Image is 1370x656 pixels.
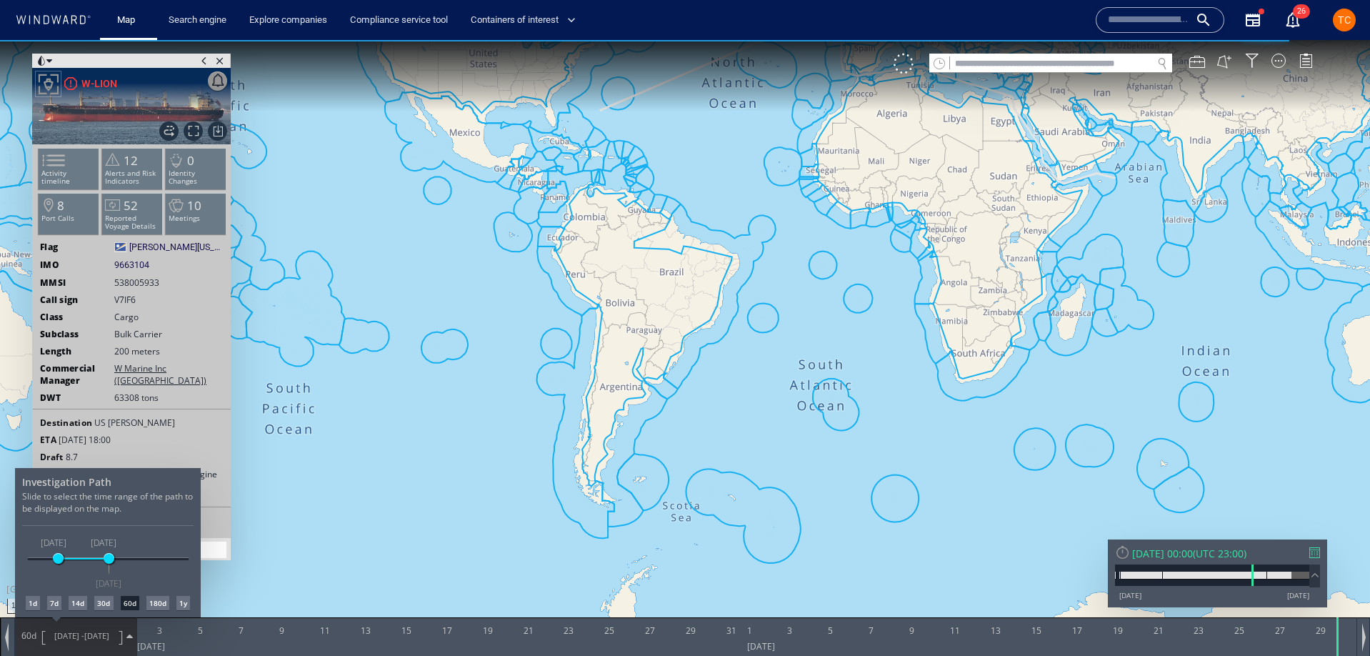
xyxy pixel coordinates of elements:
button: 26 [1284,11,1301,29]
div: 60d [121,556,139,570]
h4: Investigation Path [22,435,194,449]
a: Search engine [163,8,232,33]
div: 180d [146,556,169,570]
a: 26 [1281,9,1304,31]
a: Map [111,8,146,33]
div: 14d [69,556,87,570]
div: 1d [26,556,40,570]
p: Slide to select the time range of the path to be displayed on the map. [22,450,194,486]
span: Containers of interest [471,12,576,29]
div: 1y [176,556,190,570]
a: Explore companies [244,8,333,33]
div: Notification center [1284,11,1301,29]
button: Map [106,8,151,33]
span: [DATE] [39,496,69,510]
button: TC [1330,6,1359,34]
a: Compliance service tool [344,8,454,33]
span: TC [1338,14,1351,26]
span: 26 [1293,4,1310,19]
div: 7d [47,556,61,570]
button: Containers of interest [465,8,588,33]
span: [DATE] [89,496,119,510]
div: 30d [94,556,113,570]
iframe: Chat [1309,592,1359,645]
